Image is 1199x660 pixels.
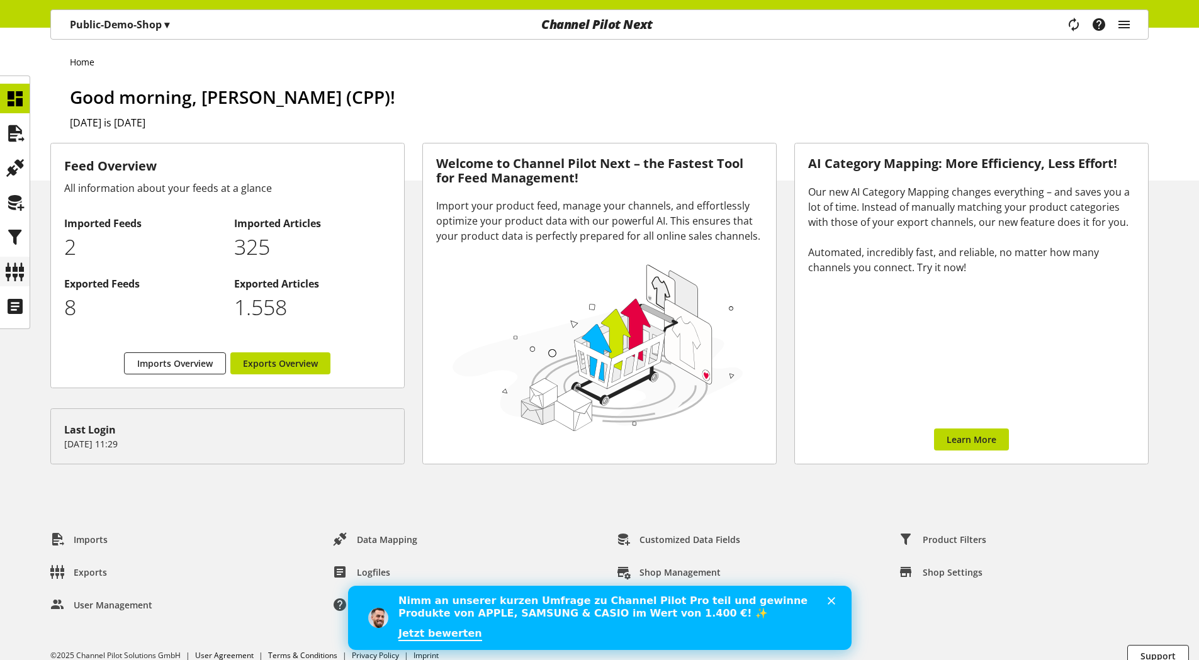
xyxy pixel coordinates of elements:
[449,259,747,435] img: 78e1b9dcff1e8392d83655fcfc870417.svg
[50,9,1149,40] nav: main navigation
[357,566,390,579] span: Logfiles
[64,157,391,176] h3: Feed Overview
[64,291,221,323] p: 8
[70,115,1149,130] h2: [DATE] is [DATE]
[808,184,1135,275] div: Our new AI Category Mapping changes everything – and saves you a lot of time. Instead of manually...
[164,18,169,31] span: ▾
[40,528,118,551] a: Imports
[74,533,108,546] span: Imports
[923,533,986,546] span: Product Filters
[324,593,419,616] a: Help center
[808,157,1135,171] h3: AI Category Mapping: More Efficiency, Less Effort!
[64,437,391,450] p: [DATE] 11:29
[64,276,221,291] h2: Exported Feeds
[606,561,731,583] a: Shop Management
[124,352,226,374] a: Imports Overview
[40,593,162,616] a: User Management
[243,357,318,370] span: Exports Overview
[947,433,996,446] span: Learn More
[436,198,763,243] div: Import your product feed, manage your channels, and effortlessly optimize your product data with ...
[934,428,1009,450] a: Learn More
[234,231,391,263] p: 325
[348,586,852,650] iframe: Intercom live chat banner
[70,17,169,32] p: Public-Demo-Shop
[357,533,417,546] span: Data Mapping
[64,216,221,231] h2: Imported Feeds
[234,216,391,231] h2: Imported Articles
[64,231,221,263] p: 2
[889,561,993,583] a: Shop Settings
[74,566,107,579] span: Exports
[639,566,721,579] span: Shop Management
[74,598,152,612] span: User Management
[234,291,391,323] p: 1558
[64,181,391,196] div: All information about your feeds at a glance
[324,561,400,583] a: Logfiles
[230,352,330,374] a: Exports Overview
[40,561,117,583] a: Exports
[436,157,763,185] h3: Welcome to Channel Pilot Next – the Fastest Tool for Feed Management!
[70,85,395,109] span: Good morning, [PERSON_NAME] (CPP)!
[639,533,740,546] span: Customized Data Fields
[64,422,391,437] div: Last Login
[889,528,996,551] a: Product Filters
[137,357,213,370] span: Imports Overview
[234,276,391,291] h2: Exported Articles
[606,528,750,551] a: Customized Data Fields
[324,528,427,551] a: Data Mapping
[923,566,982,579] span: Shop Settings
